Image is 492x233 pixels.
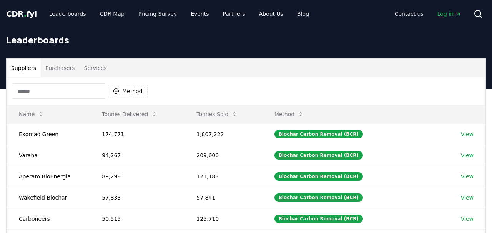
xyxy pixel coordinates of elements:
button: Purchasers [41,59,80,77]
td: 57,841 [184,187,262,208]
h1: Leaderboards [6,34,486,46]
span: Log in [437,10,461,18]
td: 209,600 [184,145,262,166]
a: Log in [431,7,467,21]
button: Tonnes Sold [190,107,244,122]
div: Biochar Carbon Removal (BCR) [274,130,363,138]
a: View [461,151,474,159]
div: Biochar Carbon Removal (BCR) [274,172,363,181]
a: Blog [291,7,315,21]
button: Suppliers [7,59,41,77]
a: CDR.fyi [6,8,37,19]
div: Biochar Carbon Removal (BCR) [274,151,363,160]
td: 57,833 [90,187,184,208]
nav: Main [43,7,315,21]
button: Services [80,59,111,77]
td: 50,515 [90,208,184,229]
a: View [461,130,474,138]
button: Method [268,107,310,122]
a: Pricing Survey [132,7,183,21]
button: Method [108,85,148,97]
div: Biochar Carbon Removal (BCR) [274,193,363,202]
a: Leaderboards [43,7,92,21]
a: Contact us [389,7,430,21]
td: 125,710 [184,208,262,229]
button: Name [13,107,50,122]
span: . [24,9,27,18]
td: 1,807,222 [184,123,262,145]
a: Partners [217,7,251,21]
td: 94,267 [90,145,184,166]
a: View [461,194,474,201]
a: Events [184,7,215,21]
nav: Main [389,7,467,21]
td: 89,298 [90,166,184,187]
button: Tonnes Delivered [96,107,163,122]
a: View [461,173,474,180]
td: Varaha [7,145,90,166]
a: CDR Map [94,7,131,21]
td: Carboneers [7,208,90,229]
td: 121,183 [184,166,262,187]
td: Exomad Green [7,123,90,145]
td: Wakefield Biochar [7,187,90,208]
td: Aperam BioEnergia [7,166,90,187]
a: View [461,215,474,223]
a: About Us [253,7,289,21]
td: 174,771 [90,123,184,145]
div: Biochar Carbon Removal (BCR) [274,215,363,223]
span: CDR fyi [6,9,37,18]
